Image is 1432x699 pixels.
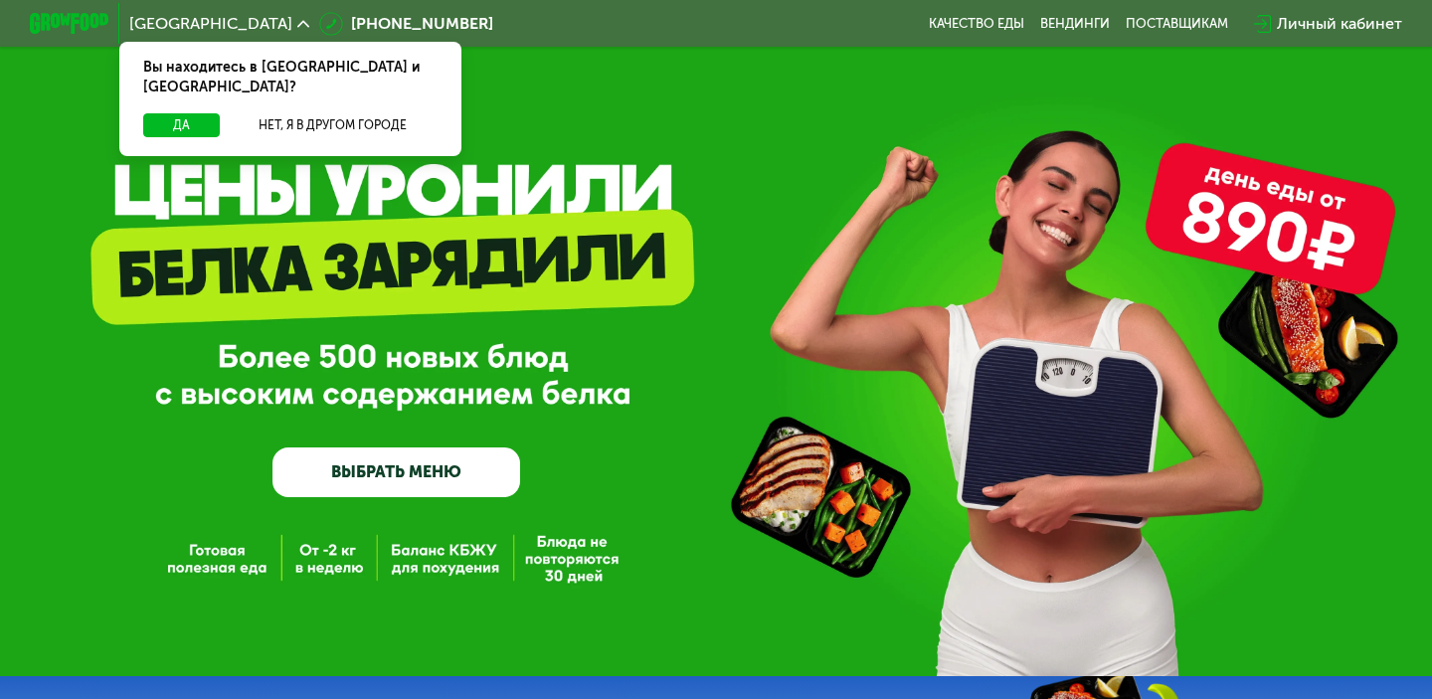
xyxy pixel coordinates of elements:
a: ВЫБРАТЬ МЕНЮ [272,447,520,497]
div: Личный кабинет [1277,12,1402,36]
a: Вендинги [1040,16,1110,32]
div: Вы находитесь в [GEOGRAPHIC_DATA] и [GEOGRAPHIC_DATA]? [119,42,461,113]
button: Да [143,113,220,137]
a: [PHONE_NUMBER] [319,12,493,36]
span: [GEOGRAPHIC_DATA] [129,16,292,32]
a: Качество еды [929,16,1024,32]
button: Нет, я в другом городе [228,113,438,137]
div: поставщикам [1126,16,1228,32]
